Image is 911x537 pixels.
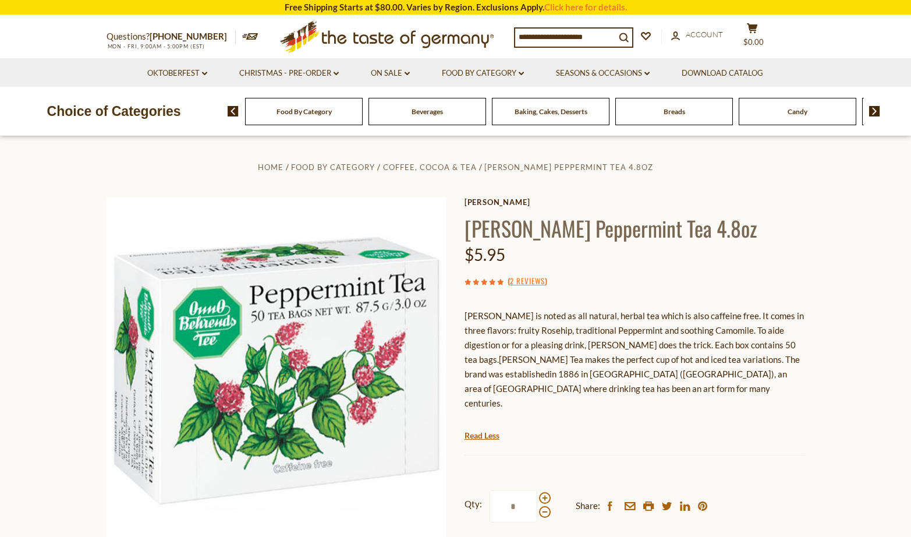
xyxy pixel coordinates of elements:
[788,107,807,116] a: Candy
[510,275,545,288] a: 2 Reviews
[228,106,239,116] img: previous arrow
[465,245,505,264] span: $5.95
[442,67,524,80] a: Food By Category
[576,499,600,513] span: Share:
[508,275,547,287] span: ( )
[465,497,482,511] strong: Qty:
[484,162,653,172] a: [PERSON_NAME] Peppermint Tea 4.8oz
[412,107,443,116] a: Beverages
[258,162,283,172] a: Home
[291,162,375,172] a: Food By Category
[515,107,587,116] a: Baking, Cakes, Desserts
[465,215,805,241] h1: [PERSON_NAME] Peppermint Tea 4.8oz
[686,30,723,39] span: Account
[682,67,763,80] a: Download Catalog
[239,67,339,80] a: Christmas - PRE-ORDER
[490,490,537,522] input: Qty:
[383,162,477,172] a: Coffee, Cocoa & Tea
[107,29,236,44] p: Questions?
[465,430,499,441] a: Read Less
[735,23,770,52] button: $0.00
[869,106,880,116] img: next arrow
[671,29,723,41] a: Account
[664,107,685,116] a: Breads
[556,67,650,80] a: Seasons & Occasions
[743,37,764,47] span: $0.00
[544,2,627,12] a: Click here for details.
[371,67,410,80] a: On Sale
[147,67,207,80] a: Oktoberfest
[277,107,332,116] a: Food By Category
[150,31,227,41] a: [PHONE_NUMBER]
[107,43,205,50] span: MON - FRI, 9:00AM - 5:00PM (EST)
[465,309,805,411] p: [PERSON_NAME] is noted as all natural, herbal tea which is also caffeine free. It comes in three ...
[465,197,805,207] a: [PERSON_NAME]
